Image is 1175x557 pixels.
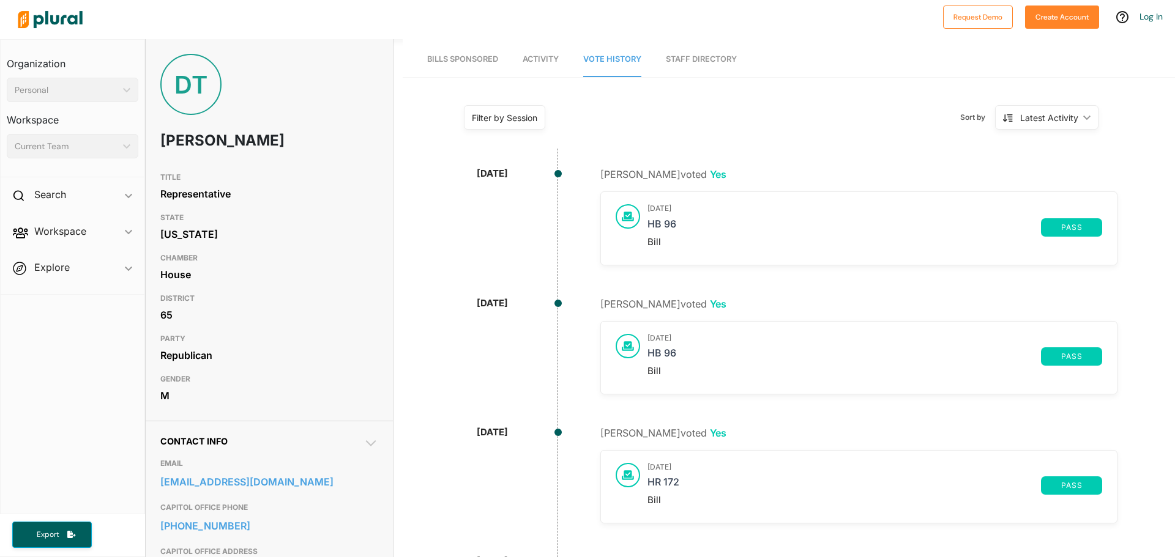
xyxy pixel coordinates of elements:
div: Current Team [15,140,118,153]
span: pass [1048,482,1095,489]
button: Create Account [1025,6,1099,29]
div: [DATE] [477,167,508,181]
a: Activity [523,42,559,77]
h3: PARTY [160,331,378,346]
h3: TITLE [160,170,378,185]
div: Bill [647,495,1102,506]
a: Staff Directory [666,42,737,77]
h3: EMAIL [160,456,378,471]
span: Sort by [960,112,995,123]
h3: STATE [160,210,378,225]
a: HB 96 [647,347,1041,366]
a: Create Account [1025,10,1099,23]
a: Bills Sponsored [427,42,498,77]
button: Export [12,522,92,548]
span: Yes [710,168,726,180]
span: pass [1048,224,1095,231]
span: Yes [710,298,726,310]
div: M [160,386,378,405]
div: Bill [647,366,1102,377]
h3: GENDER [160,372,378,386]
span: [PERSON_NAME] voted [600,427,726,439]
div: Bill [647,237,1102,248]
span: Activity [523,54,559,64]
a: Request Demo [943,10,1013,23]
span: [PERSON_NAME] voted [600,298,726,310]
a: [EMAIL_ADDRESS][DOMAIN_NAME] [160,473,378,491]
a: HR 172 [647,476,1041,495]
h3: CAPITOL OFFICE PHONE [160,500,378,515]
span: Bills Sponsored [427,54,498,64]
h3: Organization [7,46,138,73]
div: House [160,265,378,284]
div: Latest Activity [1020,111,1078,124]
div: DT [160,54,222,115]
div: Representative [160,185,378,203]
a: Vote History [583,42,641,77]
h3: [DATE] [647,463,1102,471]
span: Vote History [583,54,641,64]
span: Yes [710,427,726,439]
a: Log In [1140,11,1163,22]
span: pass [1048,353,1095,360]
div: [DATE] [477,426,508,440]
button: Request Demo [943,6,1013,29]
div: [DATE] [477,297,508,311]
span: Export [28,529,67,540]
div: Republican [160,346,378,364]
div: 65 [160,306,378,324]
span: [PERSON_NAME] voted [600,168,726,180]
h1: [PERSON_NAME] [160,122,291,159]
span: Contact Info [160,436,228,446]
div: [US_STATE] [160,225,378,243]
h3: [DATE] [647,204,1102,213]
h3: DISTRICT [160,291,378,306]
h2: Search [34,188,66,201]
div: Filter by Session [472,111,537,124]
a: [PHONE_NUMBER] [160,517,378,535]
h3: Workspace [7,102,138,129]
h3: [DATE] [647,334,1102,342]
a: HB 96 [647,218,1041,237]
h3: CHAMBER [160,251,378,265]
div: Personal [15,84,118,97]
